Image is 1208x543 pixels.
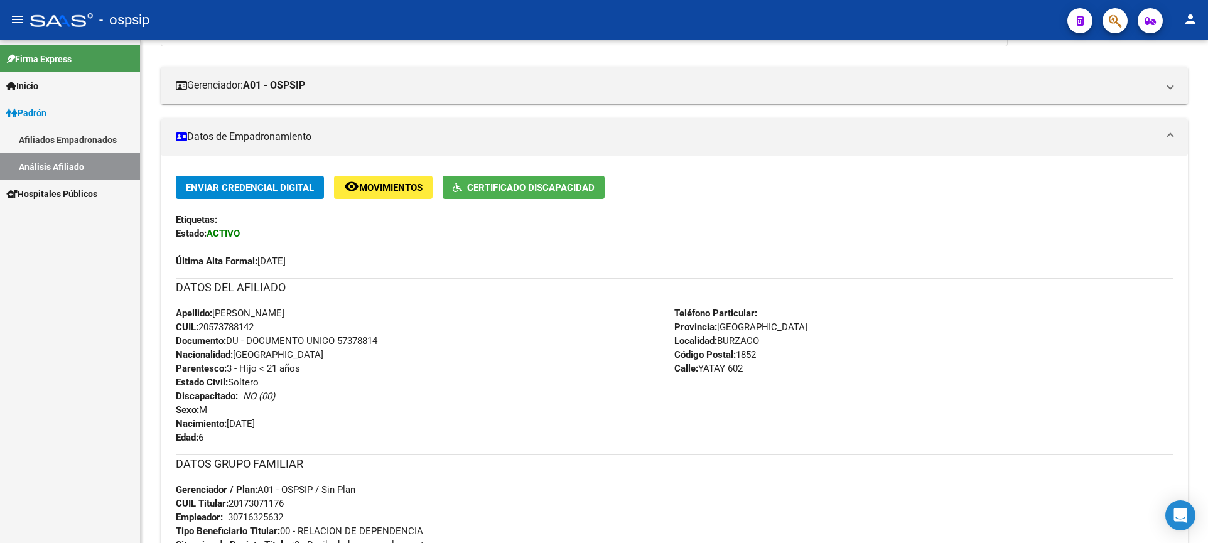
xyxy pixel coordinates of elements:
strong: CUIL Titular: [176,498,229,509]
span: Movimientos [359,182,423,193]
strong: Apellido: [176,308,212,319]
span: A01 - OSPSIP / Sin Plan [176,484,355,495]
strong: Gerenciador / Plan: [176,484,257,495]
span: Firma Express [6,52,72,66]
span: BURZACO [674,335,759,347]
span: [DATE] [176,255,286,267]
strong: Estado Civil: [176,377,228,388]
span: Certificado Discapacidad [467,182,595,193]
mat-panel-title: Datos de Empadronamiento [176,130,1158,144]
span: 00 - RELACION DE DEPENDENCIA [176,525,423,537]
strong: Estado: [176,228,207,239]
mat-icon: remove_red_eye [344,179,359,194]
div: Open Intercom Messenger [1165,500,1195,530]
button: Certificado Discapacidad [443,176,605,199]
strong: Nacimiento: [176,418,227,429]
strong: ACTIVO [207,228,240,239]
span: 3 - Hijo < 21 años [176,363,300,374]
mat-expansion-panel-header: Gerenciador:A01 - OSPSIP [161,67,1188,104]
strong: CUIL: [176,321,198,333]
span: DU - DOCUMENTO UNICO 57378814 [176,335,377,347]
span: 20573788142 [176,321,254,333]
span: [GEOGRAPHIC_DATA] [674,321,807,333]
span: - ospsip [99,6,149,34]
strong: Tipo Beneficiario Titular: [176,525,280,537]
mat-icon: menu [10,12,25,27]
strong: Empleador: [176,512,223,523]
strong: Discapacitado: [176,390,238,402]
span: 6 [176,432,203,443]
span: Hospitales Públicos [6,187,97,201]
mat-expansion-panel-header: Datos de Empadronamiento [161,118,1188,156]
strong: Código Postal: [674,349,736,360]
span: [GEOGRAPHIC_DATA] [176,349,323,360]
strong: Calle: [674,363,698,374]
mat-panel-title: Gerenciador: [176,78,1158,92]
strong: Localidad: [674,335,717,347]
strong: Provincia: [674,321,717,333]
strong: A01 - OSPSIP [243,78,305,92]
span: M [176,404,207,416]
h3: DATOS GRUPO FAMILIAR [176,455,1173,473]
span: Padrón [6,106,46,120]
strong: Etiquetas: [176,214,217,225]
strong: Documento: [176,335,226,347]
span: Enviar Credencial Digital [186,182,314,193]
strong: Edad: [176,432,198,443]
div: 30716325632 [228,510,283,524]
span: YATAY 602 [674,363,743,374]
span: [PERSON_NAME] [176,308,284,319]
button: Enviar Credencial Digital [176,176,324,199]
span: [DATE] [176,418,255,429]
span: Soltero [176,377,259,388]
strong: Última Alta Formal: [176,255,257,267]
h3: DATOS DEL AFILIADO [176,279,1173,296]
span: Inicio [6,79,38,93]
span: 1852 [674,349,756,360]
mat-icon: person [1183,12,1198,27]
button: Movimientos [334,176,433,199]
strong: Nacionalidad: [176,349,233,360]
strong: Parentesco: [176,363,227,374]
strong: Sexo: [176,404,199,416]
span: 20173071176 [176,498,284,509]
i: NO (00) [243,390,275,402]
strong: Teléfono Particular: [674,308,757,319]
